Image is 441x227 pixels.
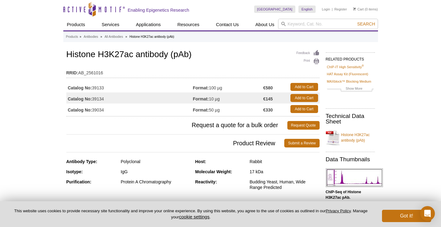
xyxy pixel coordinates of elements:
[263,85,273,91] strong: €580
[84,34,98,40] a: Antibodies
[326,128,375,147] a: Histone H3K27ac antibody (pAb)
[10,208,372,220] p: This website uses cookies to provide necessary site functionality and improve your online experie...
[193,92,263,104] td: 10 µg
[66,34,78,40] a: Products
[195,169,232,174] strong: Molecular Weight:
[297,58,320,65] a: Print
[326,190,361,200] b: ChIP-Seq of Histone H3K27ac pAb.
[252,19,278,30] a: About Us
[193,81,263,92] td: 100 µg
[100,35,102,38] li: »
[362,64,364,67] sup: ®
[250,159,319,164] div: Rabbit
[66,159,97,164] strong: Antibody Type:
[66,139,285,147] span: Product Review
[278,19,378,29] input: Keyword, Cat. No.
[322,7,330,11] a: Login
[63,19,89,30] a: Products
[193,96,209,102] strong: Format:
[66,92,193,104] td: 39134
[382,210,431,222] button: Got it!
[66,66,320,76] td: AB_2561016
[195,179,217,184] strong: Reactivity:
[327,71,368,77] a: HAT Assay Kit (Fluorescent)
[263,107,273,113] strong: €330
[353,7,364,11] a: Cart
[254,6,296,13] a: [GEOGRAPHIC_DATA]
[179,214,209,219] button: cookie settings
[66,81,193,92] td: 39133
[132,19,164,30] a: Applications
[355,21,377,27] button: Search
[326,209,351,213] a: Privacy Policy
[66,50,320,60] h1: Histone H3K27ac antibody (pAb)
[195,159,206,164] strong: Host:
[326,189,375,211] p: (Click image to enlarge and see details.)
[66,121,287,130] span: Request a quote for a bulk order
[420,206,435,221] div: Open Intercom Messenger
[327,86,374,93] a: Show More
[326,168,383,187] img: Histone H3K27ac antibody (pAb) tested by ChIP-Seq.
[263,96,273,102] strong: €145
[327,79,372,84] a: MAXblock™ Blocking Medium
[98,19,123,30] a: Services
[193,85,209,91] strong: Format:
[250,169,319,174] div: 17 kDa
[68,85,92,91] strong: Catalog No:
[357,22,375,26] span: Search
[125,35,127,38] li: »
[104,34,123,40] a: All Antibodies
[332,6,333,13] li: |
[326,52,375,63] h2: RELATED PRODUCTS
[212,19,242,30] a: Contact Us
[326,157,375,162] h2: Data Thumbnails
[334,7,347,11] a: Register
[66,169,83,174] strong: Isotype:
[129,35,174,38] li: Histone H3K27ac antibody (pAb)
[290,105,318,113] a: Add to Cart
[66,179,92,184] strong: Purification:
[121,159,191,164] div: Polyclonal
[290,94,318,102] a: Add to Cart
[298,6,316,13] a: English
[250,179,319,190] div: Budding Yeast, Human, Wide Range Predicted
[68,107,92,113] strong: Catalog No:
[193,104,263,115] td: 50 µg
[327,64,364,70] a: ChIP-IT High Sensitivity®
[121,179,191,185] div: Protein A Chromatography
[121,169,191,174] div: IgG
[290,83,318,91] a: Add to Cart
[66,70,78,76] strong: RRID:
[353,6,378,13] li: (0 items)
[287,121,320,130] a: Request Quote
[297,50,320,57] a: Feedback
[326,113,375,124] h2: Technical Data Sheet
[193,107,209,113] strong: Format:
[284,139,319,147] a: Submit a Review
[174,19,203,30] a: Resources
[66,104,193,115] td: 39034
[68,96,92,102] strong: Catalog No:
[353,7,356,10] img: Your Cart
[80,35,81,38] li: »
[128,7,189,13] h2: Enabling Epigenetics Research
